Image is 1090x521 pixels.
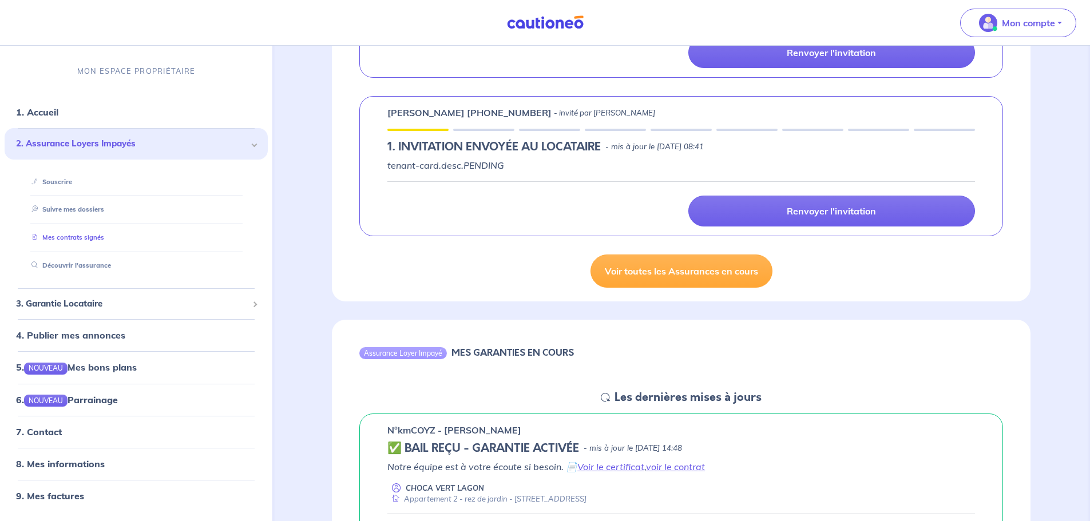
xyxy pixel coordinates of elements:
[5,101,268,124] div: 1. Accueil
[5,128,268,160] div: 2. Assurance Loyers Impayés
[387,442,975,455] div: state: CONTRACT-VALIDATED, Context: MORE-THAN-6-MONTHS,CHOOSE-CERTIFICATE,ALONE,LESSOR-DOCUMENTS
[590,254,772,288] a: Voir toutes les Assurances en cours
[5,293,268,315] div: 3. Garantie Locataire
[554,108,655,119] p: - invité par [PERSON_NAME]
[387,460,975,474] p: Notre équipe est à votre écoute si besoin. 📄 ,
[387,423,521,437] p: n°kmCOYZ - [PERSON_NAME]
[584,443,682,454] p: - mis à jour le [DATE] 14:48
[502,15,588,30] img: Cautioneo
[787,47,876,58] p: Renvoyer l'invitation
[387,494,586,504] div: Appartement 2 - rez de jardin - [STREET_ADDRESS]
[577,461,644,472] a: Voir le certificat
[387,106,552,120] p: [PERSON_NAME] [PHONE_NUMBER]
[960,9,1076,37] button: illu_account_valid_menu.svgMon compte
[27,261,111,269] a: Découvrir l'assurance
[18,256,254,275] div: Découvrir l'assurance
[5,356,268,379] div: 5.NOUVEAUMes bons plans
[77,66,195,77] p: MON ESPACE PROPRIÉTAIRE
[16,297,248,311] span: 3. Garantie Locataire
[5,324,268,347] div: 4. Publier mes annonces
[688,196,975,226] a: Renvoyer l'invitation
[787,205,876,217] p: Renvoyer l'invitation
[27,206,104,214] a: Suivre mes dossiers
[5,420,268,443] div: 7. Contact
[27,233,104,241] a: Mes contrats signés
[16,361,137,373] a: 5.NOUVEAUMes bons plans
[18,173,254,192] div: Souscrire
[16,106,58,118] a: 1. Accueil
[27,178,72,186] a: Souscrire
[16,458,105,470] a: 8. Mes informations
[387,140,975,154] div: state: PENDING, Context: IN-LANDLORD
[406,483,484,494] p: CHOCA VERT LAGON
[16,329,125,341] a: 4. Publier mes annonces
[387,442,579,455] h5: ✅ BAIL REÇU - GARANTIE ACTIVÉE
[646,461,705,472] a: voir le contrat
[5,452,268,475] div: 8. Mes informations
[18,201,254,220] div: Suivre mes dossiers
[16,394,118,405] a: 6.NOUVEAUParrainage
[5,484,268,507] div: 9. Mes factures
[5,388,268,411] div: 6.NOUVEAUParrainage
[16,426,62,438] a: 7. Contact
[359,347,447,359] div: Assurance Loyer Impayé
[387,158,975,172] p: tenant-card.desc.PENDING
[16,490,84,502] a: 9. Mes factures
[451,347,574,358] h6: MES GARANTIES EN COURS
[387,140,601,154] h5: 1.︎ INVITATION ENVOYÉE AU LOCATAIRE
[688,37,975,68] a: Renvoyer l'invitation
[615,391,762,404] h5: Les dernières mises à jours
[979,14,997,32] img: illu_account_valid_menu.svg
[18,228,254,247] div: Mes contrats signés
[605,141,704,153] p: - mis à jour le [DATE] 08:41
[1002,16,1055,30] p: Mon compte
[16,137,248,150] span: 2. Assurance Loyers Impayés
